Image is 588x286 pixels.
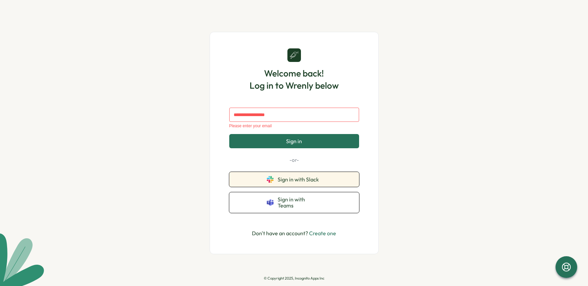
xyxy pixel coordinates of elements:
a: Create one [309,230,336,237]
p: © Copyright 2025, Incognito Apps Inc [264,276,324,281]
span: Sign in with Slack [278,176,322,182]
span: Sign in [286,138,302,144]
div: Please enter your email [229,124,359,128]
p: Don't have an account? [252,229,336,238]
button: Sign in [229,134,359,148]
button: Sign in with Slack [229,172,359,187]
h1: Welcome back! Log in to Wrenly below [250,67,339,91]
span: Sign in with Teams [278,196,322,209]
button: Sign in with Teams [229,192,359,213]
p: -or- [229,156,359,164]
